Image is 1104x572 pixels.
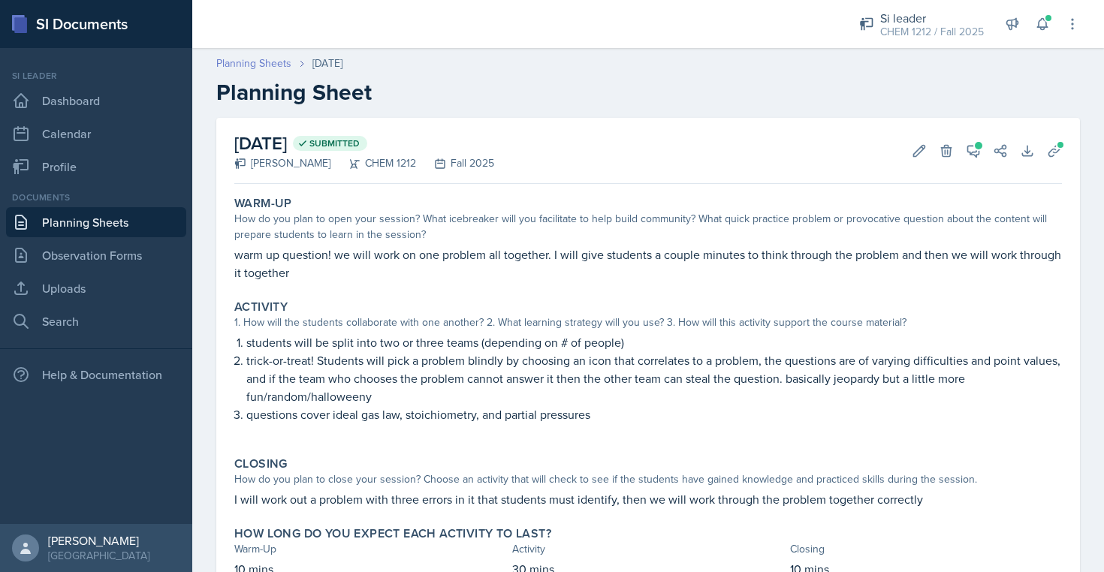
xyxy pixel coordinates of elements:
a: Planning Sheets [216,56,291,71]
div: Activity [512,541,784,557]
label: Warm-Up [234,196,292,211]
div: Fall 2025 [416,155,494,171]
div: [GEOGRAPHIC_DATA] [48,548,149,563]
div: Warm-Up [234,541,506,557]
div: Si leader [6,69,186,83]
div: Si leader [880,9,984,27]
h2: [DATE] [234,130,494,157]
div: How do you plan to open your session? What icebreaker will you facilitate to help build community... [234,211,1062,242]
a: Dashboard [6,86,186,116]
span: Submitted [309,137,360,149]
div: [PERSON_NAME] [234,155,330,171]
label: How long do you expect each activity to last? [234,526,551,541]
div: CHEM 1212 [330,155,416,171]
div: Documents [6,191,186,204]
h2: Planning Sheet [216,79,1080,106]
div: Help & Documentation [6,360,186,390]
a: Planning Sheets [6,207,186,237]
div: [DATE] [312,56,342,71]
a: Uploads [6,273,186,303]
div: [PERSON_NAME] [48,533,149,548]
div: Closing [790,541,1062,557]
p: warm up question! we will work on one problem all together. I will give students a couple minutes... [234,245,1062,281]
label: Activity [234,300,288,315]
p: trick-or-treat! Students will pick a problem blindly by choosing an icon that correlates to a pro... [246,351,1062,405]
a: Observation Forms [6,240,186,270]
p: questions cover ideal gas law, stoichiometry, and partial pressures [246,405,1062,423]
p: I will work out a problem with three errors in it that students must identify, then we will work ... [234,490,1062,508]
div: 1. How will the students collaborate with one another? 2. What learning strategy will you use? 3.... [234,315,1062,330]
div: CHEM 1212 / Fall 2025 [880,24,984,40]
a: Search [6,306,186,336]
a: Profile [6,152,186,182]
p: students will be split into two or three teams (depending on # of people) [246,333,1062,351]
label: Closing [234,456,288,471]
div: How do you plan to close your session? Choose an activity that will check to see if the students ... [234,471,1062,487]
a: Calendar [6,119,186,149]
